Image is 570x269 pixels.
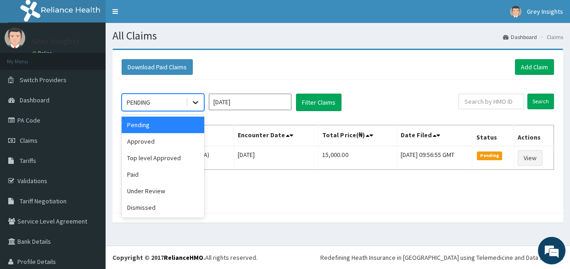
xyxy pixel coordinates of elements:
td: [DATE] 09:56:55 GMT [397,146,472,170]
div: Dismissed [122,199,204,216]
strong: Copyright © 2017 . [112,253,205,262]
div: Under Review [122,183,204,199]
footer: All rights reserved. [106,246,570,269]
span: Dashboard [20,96,50,104]
img: d_794563401_company_1708531726252_794563401 [17,46,37,69]
th: Encounter Date [234,125,319,146]
p: Grey Insights [32,37,79,45]
a: Online [32,50,54,56]
th: Status [472,125,514,146]
textarea: Type your message and hit 'Enter' [5,175,175,207]
div: Paid [122,166,204,183]
span: Claims [20,136,38,145]
th: Total Price(₦) [319,125,397,146]
span: Tariff Negotiation [20,197,67,205]
th: Date Filed [397,125,472,146]
input: Search by HMO ID [458,94,524,109]
li: Claims [538,33,563,41]
img: User Image [510,6,521,17]
span: Tariffs [20,157,36,165]
a: Dashboard [503,33,537,41]
span: Pending [477,151,502,160]
input: Select Month and Year [209,94,291,110]
th: Actions [514,125,553,146]
button: Download Paid Claims [122,59,193,75]
span: Switch Providers [20,76,67,84]
td: 15,000.00 [319,146,397,170]
input: Search [527,94,554,109]
div: Minimize live chat window [151,5,173,27]
a: View [518,150,542,166]
span: We're online! [53,78,127,170]
div: PENDING [127,98,150,107]
img: User Image [5,28,25,48]
a: RelianceHMO [164,253,203,262]
a: Add Claim [515,59,554,75]
h1: All Claims [112,30,563,42]
div: Approved [122,133,204,150]
span: Grey Insights [527,7,563,16]
td: [DATE] [234,146,319,170]
div: Pending [122,117,204,133]
div: Top level Approved [122,150,204,166]
div: Chat with us now [48,51,154,63]
div: Redefining Heath Insurance in [GEOGRAPHIC_DATA] using Telemedicine and Data Science! [320,253,563,262]
button: Filter Claims [296,94,341,111]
